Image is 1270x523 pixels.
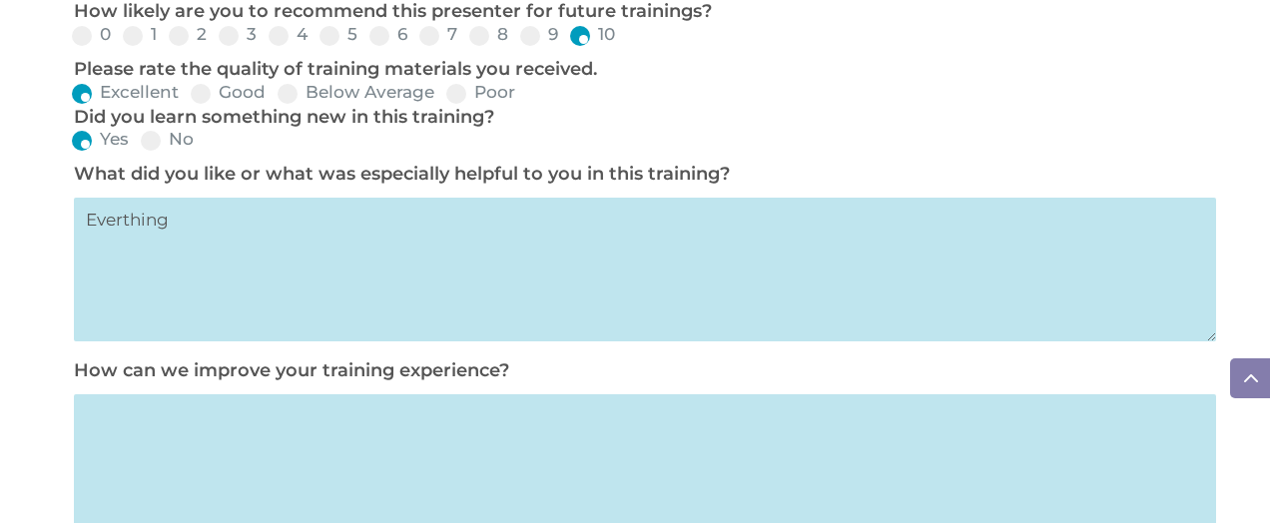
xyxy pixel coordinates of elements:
[446,84,515,101] label: Poor
[72,84,179,101] label: Excellent
[520,26,558,43] label: 9
[72,26,111,43] label: 0
[74,106,1207,130] p: Did you learn something new in this training?
[319,26,357,43] label: 5
[169,26,207,43] label: 2
[570,26,615,43] label: 10
[419,26,457,43] label: 7
[269,26,308,43] label: 4
[72,131,129,148] label: Yes
[74,359,509,381] label: How can we improve your training experience?
[141,131,194,148] label: No
[191,84,266,101] label: Good
[74,163,730,185] label: What did you like or what was especially helpful to you in this training?
[219,26,257,43] label: 3
[74,58,1207,82] p: Please rate the quality of training materials you received.
[469,26,508,43] label: 8
[369,26,407,43] label: 6
[123,26,157,43] label: 1
[278,84,434,101] label: Below Average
